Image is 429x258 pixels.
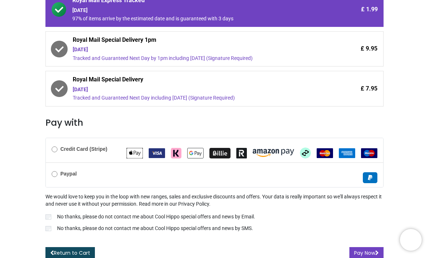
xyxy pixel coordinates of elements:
input: Paypal [52,171,57,177]
img: MasterCard [317,148,333,158]
img: Amazon Pay [253,149,294,157]
span: Royal Mail Special Delivery [73,76,316,86]
span: Afterpay Clearpay [300,150,311,156]
b: Paypal [60,171,77,177]
span: £ 1.99 [361,5,378,13]
span: Revolut Pay [236,150,247,156]
img: American Express [339,148,355,158]
div: 97% of items arrive by the estimated date and is guaranteed with 3 days [72,15,317,23]
div: [DATE] [73,46,316,53]
span: Paypal [363,174,377,180]
p: No thanks, please do not contact me about Cool Hippo special offers and news by Email. [57,213,255,221]
div: [DATE] [73,86,316,93]
span: Amazon Pay [253,150,294,156]
span: Google Pay [187,150,204,156]
p: No thanks, please do not contact me about Cool Hippo special offers and news by SMS. [57,225,253,232]
img: Google Pay [187,148,204,158]
div: Tracked and Guaranteed Next Day including [DATE] (Signature Required) [73,94,316,102]
img: Billie [209,148,230,158]
h3: Pay with [45,117,384,129]
input: Credit Card (Stripe) [52,146,57,152]
input: No thanks, please do not contact me about Cool Hippo special offers and news by SMS. [45,226,51,231]
iframe: Brevo live chat [400,229,422,251]
img: Klarna [171,148,181,158]
img: VISA [149,148,165,158]
img: Paypal [363,172,377,183]
span: VISA [149,150,165,156]
span: Apple Pay [127,150,143,156]
div: [DATE] [72,7,317,14]
span: American Express [339,150,355,156]
span: £ 7.95 [361,85,377,93]
img: Revolut Pay [236,148,247,158]
img: Apple Pay [127,148,143,158]
span: Billie [209,150,230,156]
span: £ 9.95 [361,45,377,53]
div: We would love to keep you in the loop with new ranges, sales and exclusive discounts and offers. ... [45,193,384,233]
span: Royal Mail Special Delivery 1pm [73,36,316,46]
b: Credit Card (Stripe) [60,146,107,152]
span: MasterCard [317,150,333,156]
img: Maestro [361,148,377,158]
span: Maestro [361,150,377,156]
input: No thanks, please do not contact me about Cool Hippo special offers and news by Email. [45,214,51,219]
div: Tracked and Guaranteed Next Day by 1pm including [DATE] (Signature Required) [73,55,316,62]
img: Afterpay Clearpay [300,148,311,158]
span: Klarna [171,150,181,156]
